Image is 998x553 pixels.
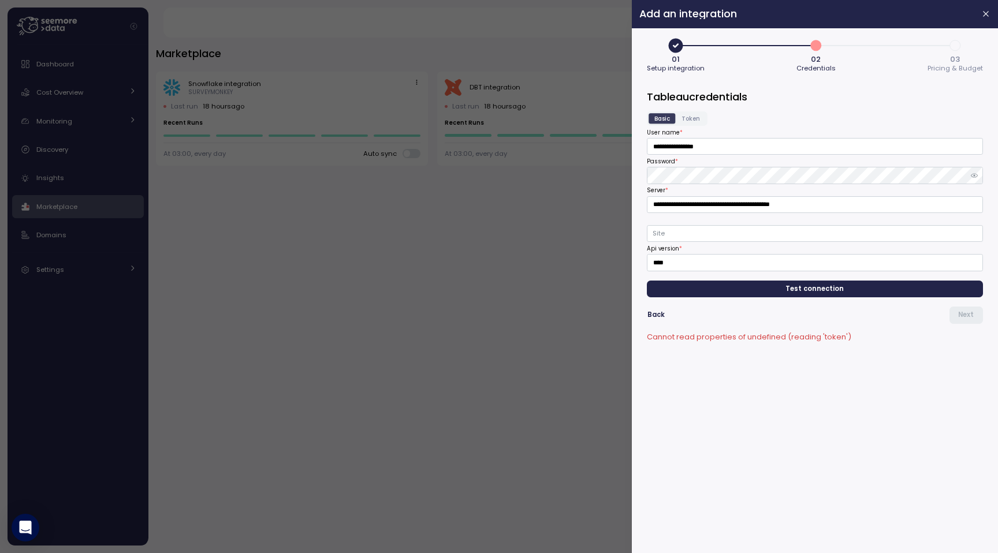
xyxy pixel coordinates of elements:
div: Open Intercom Messenger [12,514,39,541]
span: 02 [811,55,821,63]
span: 3 [945,36,965,55]
span: Next [958,307,974,323]
span: Token [682,114,700,123]
button: Next [949,307,983,323]
button: 303Pricing & Budget [928,36,983,74]
h2: Add an integration [639,9,972,19]
button: Back [647,307,665,323]
span: Test connection [786,281,844,297]
h3: Tableau credentials [647,89,983,104]
p: Cannot read properties of undefined (reading 'token') [647,331,983,343]
button: 202Credentials [796,36,836,74]
button: Test connection [647,281,983,297]
span: 2 [806,36,826,55]
span: Basic [654,114,670,123]
span: Pricing & Budget [928,65,983,72]
span: Setup integration [647,65,705,72]
span: 03 [951,55,960,63]
span: 01 [672,55,680,63]
span: Credentials [796,65,836,72]
button: 01Setup integration [647,36,705,74]
span: Back [647,307,665,323]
